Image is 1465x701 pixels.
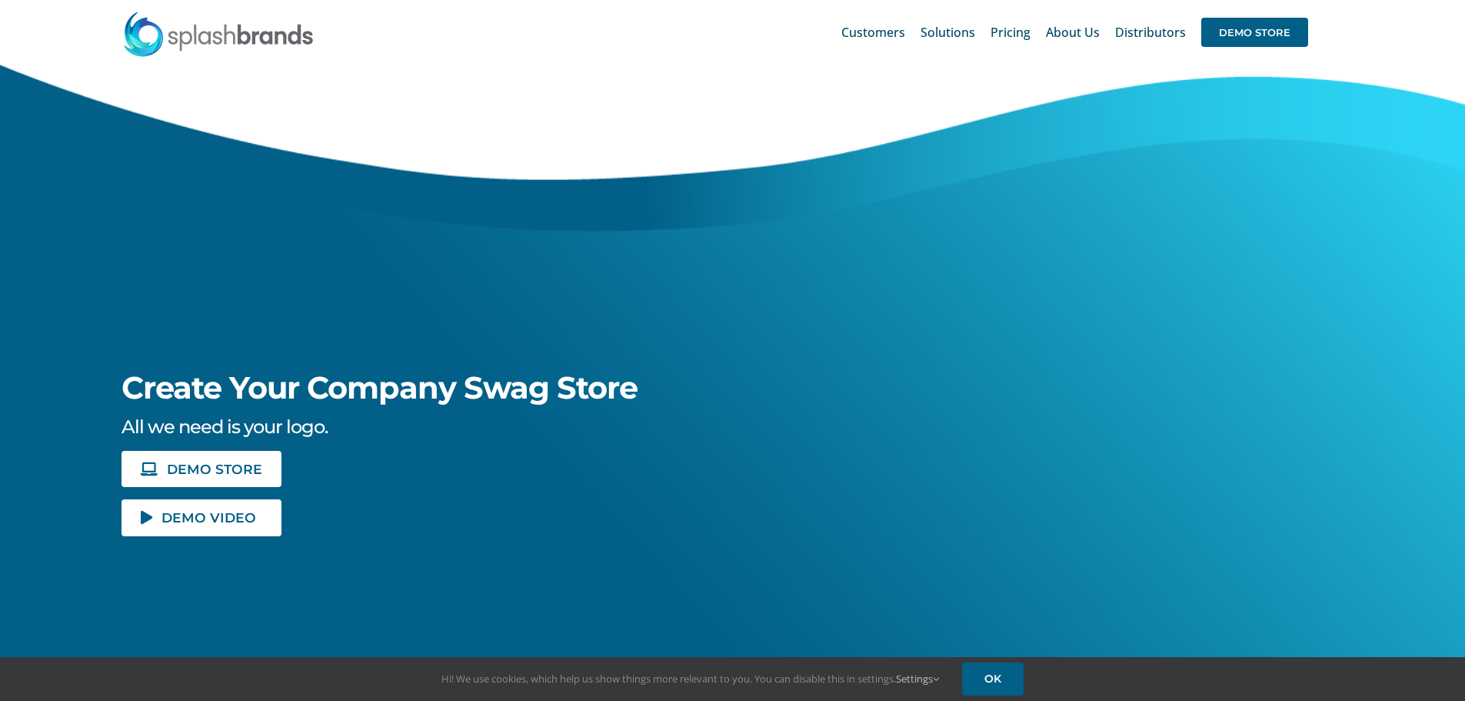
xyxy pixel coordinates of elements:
[841,8,1308,57] nav: Main Menu
[991,26,1030,38] span: Pricing
[161,511,256,524] span: DEMO VIDEO
[896,672,939,686] a: Settings
[1115,26,1186,38] span: Distributors
[841,26,905,38] span: Customers
[1046,26,1100,38] span: About Us
[167,462,262,476] span: DEMO STORE
[441,672,939,686] span: Hi! We use cookies, which help us show things more relevant to you. You can disable this in setti...
[1115,8,1186,57] a: Distributors
[962,663,1024,696] a: OK
[991,8,1030,57] a: Pricing
[1201,8,1308,57] a: DEMO STORE
[1201,18,1308,47] span: DEMO STORE
[122,369,638,406] span: Create Your Company Swag Store
[921,26,975,38] span: Solutions
[122,416,328,438] span: All we need is your logo.
[122,11,315,57] img: SplashBrands.com Logo
[841,8,905,57] a: Customers
[122,451,281,487] a: DEMO STORE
